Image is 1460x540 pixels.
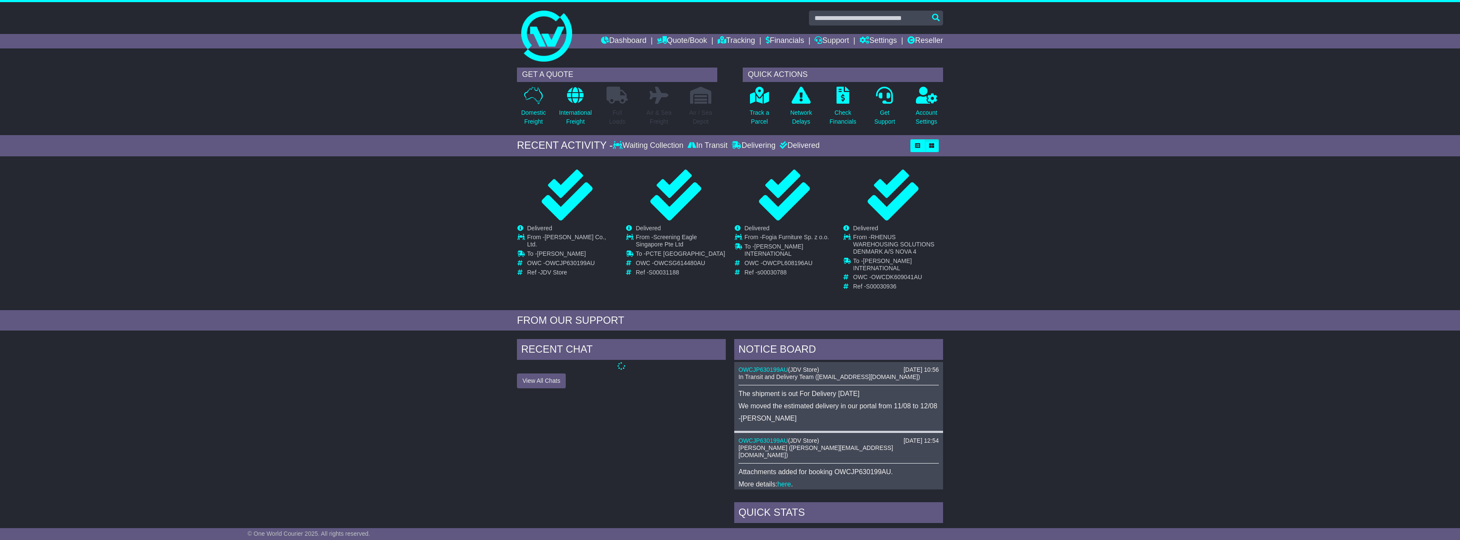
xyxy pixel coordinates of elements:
[646,250,725,257] span: PCTE [GEOGRAPHIC_DATA]
[853,234,935,255] span: RHENUS WAREHOUSING SOLUTIONS DENMARK A/S NOVA 4
[517,68,717,82] div: GET A QUOTE
[866,283,896,290] span: S00030936
[636,250,725,260] td: To -
[853,234,943,257] td: From -
[738,414,939,422] p: -[PERSON_NAME]
[814,34,849,48] a: Support
[874,86,896,131] a: GetSupport
[915,86,938,131] a: AccountSettings
[853,257,943,274] td: To -
[646,108,671,126] p: Air & Sea Freight
[649,269,679,276] span: S00031188
[247,530,370,537] span: © One World Courier 2025. All rights reserved.
[766,34,804,48] a: Financials
[790,86,812,131] a: NetworkDelays
[545,260,595,266] span: OWCJP630199AU
[738,444,893,458] span: [PERSON_NAME] ([PERSON_NAME][EMAIL_ADDRESS][DOMAIN_NAME])
[636,260,725,269] td: OWC -
[521,86,546,131] a: DomesticFreight
[874,108,895,126] p: Get Support
[738,468,939,476] p: Attachments added for booking OWCJP630199AU.
[738,373,920,380] span: In Transit and Delivery Team ([EMAIL_ADDRESS][DOMAIN_NAME])
[830,108,856,126] p: Check Financials
[559,108,592,126] p: International Freight
[853,257,912,271] span: [PERSON_NAME] INTERNATIONAL
[517,339,726,362] div: RECENT CHAT
[790,366,817,373] span: JDV Store
[853,274,943,283] td: OWC -
[853,283,943,290] td: Ref -
[738,402,939,410] p: We moved the estimated delivery in our portal from 11/08 to 12/08
[537,250,586,257] span: [PERSON_NAME]
[749,86,769,131] a: Track aParcel
[654,260,705,266] span: OWCSG614480AU
[871,274,922,280] span: OWCDK609041AU
[517,314,943,327] div: FROM OUR SUPPORT
[853,225,878,232] span: Delivered
[762,234,829,240] span: Fogia Furniture Sp. z o.o.
[738,366,939,373] div: ( )
[527,225,552,232] span: Delivered
[527,250,617,260] td: To -
[738,480,939,488] p: More details: .
[907,34,943,48] a: Reseller
[778,481,791,488] a: here
[527,234,617,250] td: From -
[657,34,707,48] a: Quote/Book
[689,108,712,126] p: Air / Sea Depot
[744,269,834,276] td: Ref -
[559,86,592,131] a: InternationalFreight
[527,234,606,248] span: [PERSON_NAME] Co., Ltd.
[778,141,820,150] div: Delivered
[757,269,786,276] span: s00030788
[636,225,661,232] span: Delivered
[790,108,812,126] p: Network Delays
[859,34,897,48] a: Settings
[734,339,943,362] div: NOTICE BOARD
[636,269,725,276] td: Ref -
[744,225,769,232] span: Delivered
[521,108,546,126] p: Domestic Freight
[744,260,834,269] td: OWC -
[734,502,943,525] div: Quick Stats
[916,108,938,126] p: Account Settings
[613,141,685,150] div: Waiting Collection
[527,260,617,269] td: OWC -
[744,243,834,260] td: To -
[763,260,813,266] span: OWCPL608196AU
[904,366,939,373] div: [DATE] 10:56
[636,234,725,250] td: From -
[904,437,939,444] div: [DATE] 12:54
[738,390,939,398] p: The shipment is out For Delivery [DATE]
[540,269,567,276] span: JDV Store
[743,68,943,82] div: QUICK ACTIONS
[517,139,613,152] div: RECENT ACTIVITY -
[606,108,628,126] p: Full Loads
[829,86,857,131] a: CheckFinancials
[750,108,769,126] p: Track a Parcel
[718,34,755,48] a: Tracking
[517,373,566,388] button: View All Chats
[738,366,788,373] a: OWCJP630199AU
[730,141,778,150] div: Delivering
[738,437,788,444] a: OWCJP630199AU
[744,243,803,257] span: [PERSON_NAME] INTERNATIONAL
[601,34,646,48] a: Dashboard
[744,234,834,243] td: From -
[790,437,817,444] span: JDV Store
[738,437,939,444] div: ( )
[685,141,730,150] div: In Transit
[527,269,617,276] td: Ref -
[636,234,697,248] span: Screening Eagle Singapore Pte Ltd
